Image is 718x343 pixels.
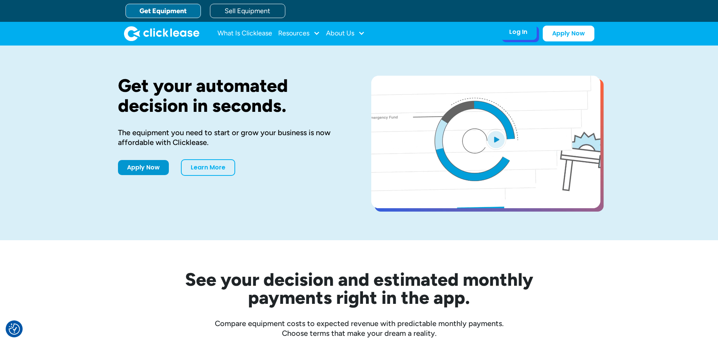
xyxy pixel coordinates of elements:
a: open lightbox [371,76,600,208]
a: home [124,26,199,41]
div: Resources [278,26,320,41]
h2: See your decision and estimated monthly payments right in the app. [148,270,570,306]
div: Log In [509,28,527,36]
a: What Is Clicklease [217,26,272,41]
a: Apply Now [543,26,594,41]
div: The equipment you need to start or grow your business is now affordable with Clicklease. [118,128,347,147]
div: Compare equipment costs to expected revenue with predictable monthly payments. Choose terms that ... [118,319,600,338]
img: Revisit consent button [9,323,20,335]
a: Learn More [181,159,235,176]
button: Consent Preferences [9,323,20,335]
div: About Us [326,26,365,41]
a: Apply Now [118,160,169,175]
a: Sell Equipment [210,4,285,18]
a: Get Equipment [126,4,201,18]
img: Clicklease logo [124,26,199,41]
img: Blue play button logo on a light blue circular background [486,129,506,150]
h1: Get your automated decision in seconds. [118,76,347,116]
